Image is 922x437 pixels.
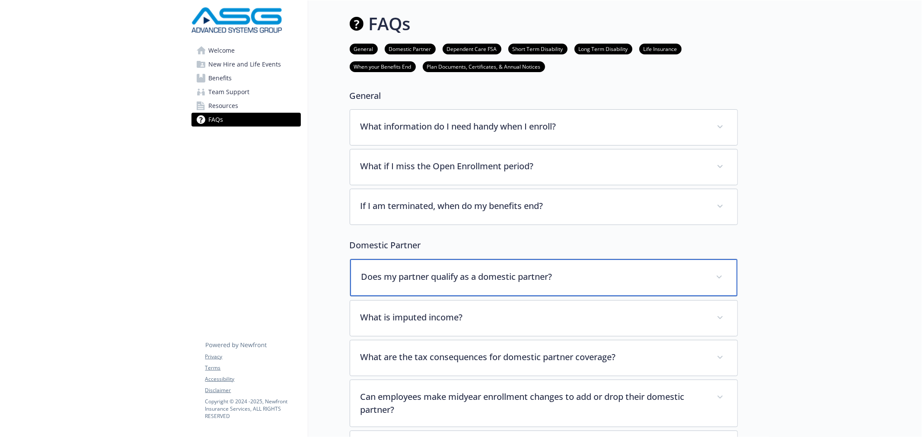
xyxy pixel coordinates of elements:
[350,239,738,252] p: Domestic Partner
[639,44,682,53] a: Life Insurance
[209,44,235,57] span: Welcome
[350,149,737,185] div: What if I miss the Open Enrollment period?
[350,259,737,296] div: Does my partner qualify as a domestic partner?
[205,364,300,372] a: Terms
[361,120,706,133] p: What information do I need handy when I enroll?
[361,270,705,283] p: Does my partner qualify as a domestic partner?
[350,301,737,336] div: What is imputed income?
[209,85,250,99] span: Team Support
[191,113,301,127] a: FAQs
[385,44,436,53] a: Domestic Partner
[508,44,568,53] a: Short Term Disability
[191,44,301,57] a: Welcome
[191,99,301,113] a: Resources
[209,57,281,71] span: New Hire and Life Events
[350,44,378,53] a: General
[350,89,738,102] p: General
[350,189,737,225] div: If I am terminated, when do my benefits end?
[443,44,501,53] a: Dependent Care FSA
[205,386,300,394] a: Disclaimer
[361,390,706,416] p: Can employees make midyear enrollment changes to add or drop their domestic partner?
[361,311,706,324] p: What is imputed income?
[350,110,737,145] div: What information do I need handy when I enroll?
[361,199,706,212] p: If I am terminated, when do my benefits end?
[423,62,545,70] a: Plan Documents, Certificates, & Annual Notices
[209,113,223,127] span: FAQs
[205,353,300,361] a: Privacy
[574,44,632,53] a: Long Term Disability
[205,375,300,383] a: Accessibility
[209,99,239,113] span: Resources
[191,85,301,99] a: Team Support
[209,71,232,85] span: Benefits
[191,57,301,71] a: New Hire and Life Events
[350,380,737,427] div: Can employees make midyear enrollment changes to add or drop their domestic partner?
[350,340,737,376] div: What are the tax consequences for domestic partner coverage?
[369,11,411,37] h1: FAQs
[361,351,706,364] p: What are the tax consequences for domestic partner coverage?
[361,160,706,173] p: What if I miss the Open Enrollment period?
[205,398,300,420] p: Copyright © 2024 - 2025 , Newfront Insurance Services, ALL RIGHTS RESERVED
[191,71,301,85] a: Benefits
[350,62,416,70] a: When your Benefits End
